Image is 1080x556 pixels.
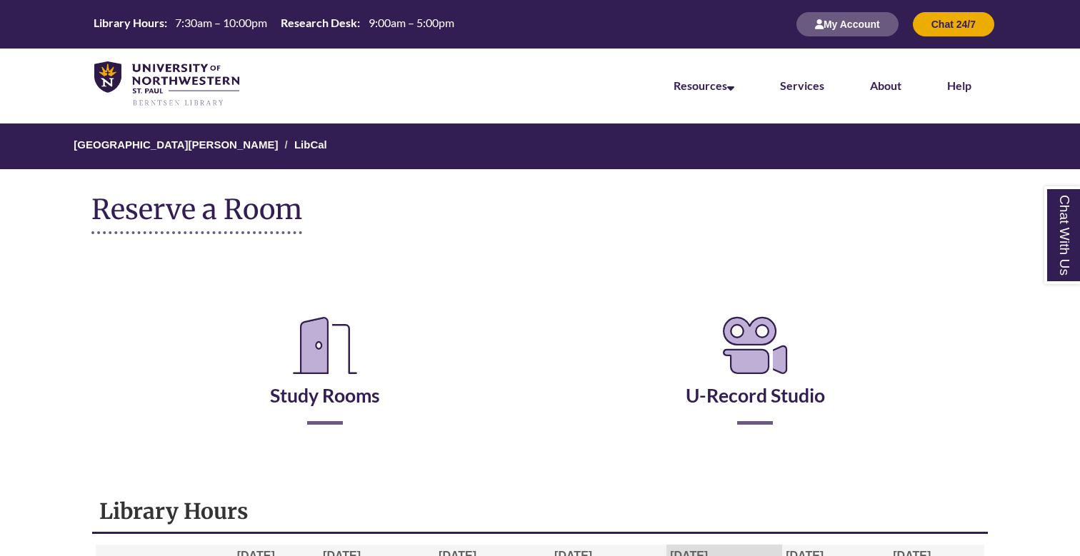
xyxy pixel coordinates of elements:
a: U-Record Studio [686,348,825,407]
th: Research Desk: [275,15,362,31]
a: About [870,79,901,92]
button: Chat 24/7 [913,12,994,36]
a: [GEOGRAPHIC_DATA][PERSON_NAME] [74,138,278,151]
h1: Library Hours [99,497,980,525]
a: My Account [796,18,899,30]
nav: Breadcrumb [91,123,988,169]
span: 7:30am – 10:00pm [175,16,267,29]
a: Hours Today [88,15,459,34]
div: Reserve a Room [91,270,988,467]
h1: Reserve a Room [91,194,302,234]
button: My Account [796,12,899,36]
th: Library Hours: [88,15,169,31]
a: LibCal [294,138,327,151]
a: Services [780,79,824,92]
a: Chat 24/7 [913,18,994,30]
img: UNWSP Library Logo [94,61,239,107]
span: 9:00am – 5:00pm [369,16,454,29]
table: Hours Today [88,15,459,32]
a: Help [947,79,971,92]
a: Resources [674,79,734,92]
a: Study Rooms [270,348,380,407]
